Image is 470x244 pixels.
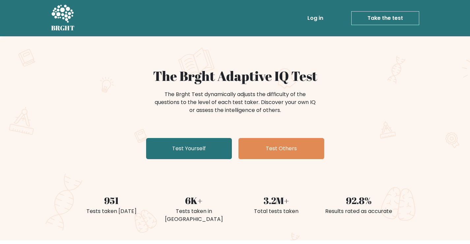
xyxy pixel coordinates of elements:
[74,207,149,215] div: Tests taken [DATE]
[74,68,396,84] h1: The Brght Adaptive IQ Test
[51,24,75,32] h5: BRGHT
[239,207,314,215] div: Total tests taken
[153,90,318,114] div: The Brght Test dynamically adjusts the difficulty of the questions to the level of each test take...
[74,193,149,207] div: 951
[322,193,396,207] div: 92.8%
[239,193,314,207] div: 3.2M+
[351,11,419,25] a: Take the test
[51,3,75,34] a: BRGHT
[238,138,324,159] a: Test Others
[322,207,396,215] div: Results rated as accurate
[305,12,326,25] a: Log in
[157,207,231,223] div: Tests taken in [GEOGRAPHIC_DATA]
[146,138,232,159] a: Test Yourself
[157,193,231,207] div: 6K+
